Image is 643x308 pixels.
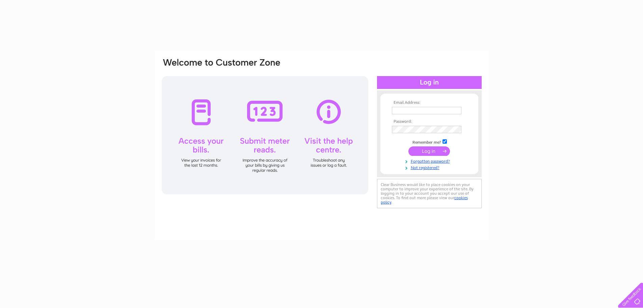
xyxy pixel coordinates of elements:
input: Submit [408,146,450,156]
a: Not registered? [392,164,468,170]
a: Forgotten password? [392,158,468,164]
td: Remember me? [390,138,468,145]
th: Password: [390,119,468,124]
div: Clear Business would like to place cookies on your computer to improve your experience of the sit... [377,179,482,208]
th: Email Address: [390,100,468,105]
a: cookies policy [381,195,468,205]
